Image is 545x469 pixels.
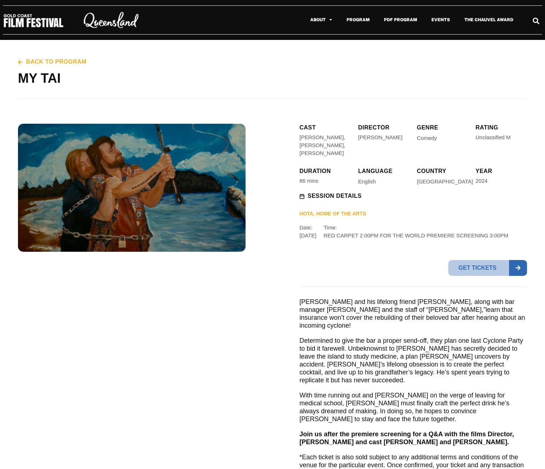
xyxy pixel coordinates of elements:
a: Get tickets [448,260,527,276]
span: Back to program [24,58,87,66]
div: Time: [324,224,508,242]
strong: Join us after the premiere screening for a Q&A with the films Director, [PERSON_NAME] and cast [P... [299,431,514,446]
p: [DATE] [299,232,316,240]
p: Determined to give the bar a proper send-off, they plan one last Cyclone Party to bid it farewell... [299,337,527,384]
span: [GEOGRAPHIC_DATA] [417,179,473,184]
h5: Genre [417,124,468,132]
h5: Language [358,167,409,175]
h5: Director [358,124,409,132]
h1: MY TAI [18,69,527,87]
span: Get tickets [448,260,509,276]
div: Date: [299,224,316,253]
p: [PERSON_NAME] and his lifelong friend [PERSON_NAME], along with bar manager [PERSON_NAME] and the... [299,298,527,329]
a: About [303,12,339,28]
span: Comedy [417,135,437,141]
p: RED CARPET 2:00PM FOR THE WORLD PREMIERE SCREENING 3:00PM [324,232,508,240]
a: Events [424,12,457,28]
div: Search [530,15,542,27]
a: PDF Program [377,12,424,28]
p: [PERSON_NAME], [PERSON_NAME], [PERSON_NAME] [299,133,351,157]
span: HOTA, Home of the Arts [299,210,366,219]
div: 86 mins [299,177,319,185]
a: Back to program [18,58,87,66]
div: [PERSON_NAME] [358,133,402,141]
p: With time running out and [PERSON_NAME] on the verge of leaving for medical school, [PERSON_NAME]... [299,391,527,423]
div: 2024 [476,177,487,185]
h5: Duration [299,167,351,175]
div: Unclassified M [476,133,511,141]
a: Program [339,12,377,28]
span: Session details [306,192,362,200]
h5: CAST [299,124,351,132]
nav: Menu [156,12,521,28]
a: The Chauvel Award [457,12,521,28]
span: English [358,179,376,184]
h5: Country [417,167,427,175]
h5: Year [476,167,527,175]
h5: Rating [476,124,498,132]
